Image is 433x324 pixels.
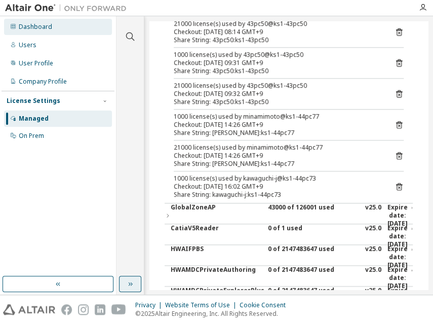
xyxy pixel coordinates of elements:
[174,191,379,199] div: Share String: kawaguchi-j:ks1-44pc73
[240,301,292,309] div: Cookie Consent
[171,245,413,269] button: HWAIFPBS0 of 2147483647 usedv25.0Expire date:[DATE]
[174,82,379,90] div: 21000 license(s) used by 43pc50@ks1-43pc50
[174,67,379,75] div: Share String: 43pc50:ks1-43pc50
[3,304,55,315] img: altair_logo.svg
[174,113,379,121] div: 1000 license(s) used by minamimoto@ks1-44pc77
[174,121,379,129] div: Checkout: [DATE] 14:26 GMT+9
[174,174,379,183] div: 1000 license(s) used by kawaguchi-j@ks1-44pc73
[171,245,262,269] div: HWAIFPBS
[19,78,67,86] div: Company Profile
[19,132,44,140] div: On Prem
[171,224,262,248] div: CatiaV5Reader
[268,286,359,311] div: 0 of 2147483647 used
[365,266,381,290] div: v25.0
[365,245,381,269] div: v25.0
[174,51,379,59] div: 1000 license(s) used by 43pc50@ks1-43pc50
[174,98,379,106] div: Share String: 43pc50:ks1-43pc50
[365,286,381,311] div: v25.0
[365,203,381,228] div: v25.0
[174,183,379,191] div: Checkout: [DATE] 16:02 GMT+9
[165,301,240,309] div: Website Terms of Use
[171,286,413,311] button: HWAMDCPrivateExplorerPlus0 of 2147483647 usedv25.0Expire date:[DATE]
[171,203,262,228] div: GlobalZoneAP
[19,41,36,49] div: Users
[174,160,379,168] div: Share String: [PERSON_NAME]:ks1-44pc77
[268,224,359,248] div: 0 of 1 used
[174,90,379,98] div: Checkout: [DATE] 09:32 GMT+9
[135,309,292,318] p: © 2025 Altair Engineering, Inc. All Rights Reserved.
[135,301,165,309] div: Privacy
[171,266,262,290] div: HWAMDCPrivateAuthoring
[111,304,126,315] img: youtube.svg
[174,129,379,137] div: Share String: [PERSON_NAME]:ks1-44pc77
[5,3,132,13] img: Altair One
[174,143,379,152] div: 21000 license(s) used by minamimoto@ks1-44pc77
[19,59,53,67] div: User Profile
[174,20,379,28] div: 21000 license(s) used by 43pc50@ks1-43pc50
[95,304,105,315] img: linkedin.svg
[19,115,49,123] div: Managed
[174,28,379,36] div: Checkout: [DATE] 08:14 GMT+9
[387,245,413,269] div: Expire date: [DATE]
[387,224,413,248] div: Expire date: [DATE]
[171,224,413,248] button: CatiaV5Reader0 of 1 usedv25.0Expire date:[DATE]
[387,203,413,228] div: Expire date: [DATE]
[61,304,72,315] img: facebook.svg
[171,266,413,290] button: HWAMDCPrivateAuthoring0 of 2147483647 usedv25.0Expire date:[DATE]
[387,266,413,290] div: Expire date: [DATE]
[268,203,359,228] div: 43000 of 126001 used
[174,59,379,67] div: Checkout: [DATE] 09:31 GMT+9
[268,245,359,269] div: 0 of 2147483647 used
[165,203,413,228] button: GlobalZoneAP43000 of 126001 usedv25.0Expire date:[DATE]
[387,286,413,311] div: Expire date: [DATE]
[174,36,379,44] div: Share String: 43pc50:ks1-43pc50
[171,286,262,311] div: HWAMDCPrivateExplorerPlus
[7,97,60,105] div: License Settings
[174,152,379,160] div: Checkout: [DATE] 14:26 GMT+9
[19,23,52,31] div: Dashboard
[268,266,359,290] div: 0 of 2147483647 used
[365,224,381,248] div: v25.0
[78,304,89,315] img: instagram.svg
